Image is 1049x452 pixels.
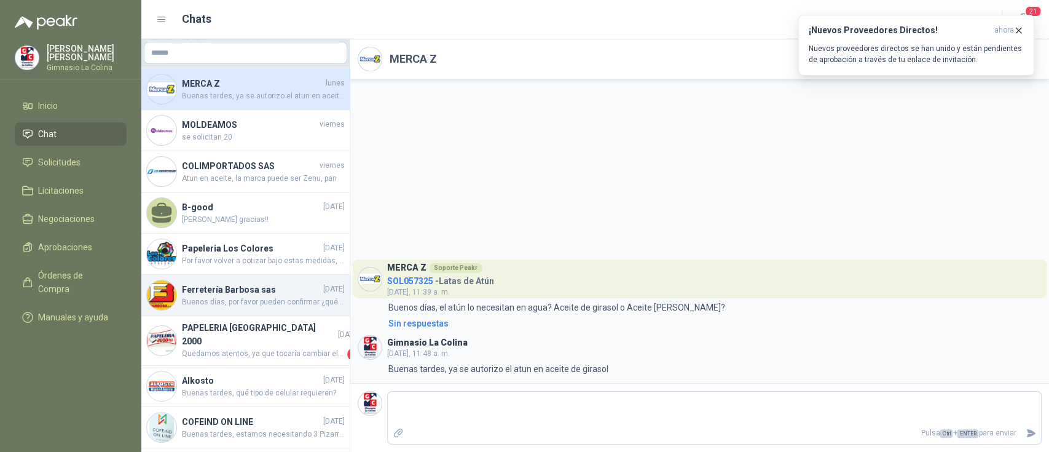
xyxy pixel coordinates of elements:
img: Company Logo [147,74,176,104]
span: Aprobaciones [38,240,92,254]
label: Adjuntar archivos [388,422,409,444]
a: Órdenes de Compra [15,264,127,301]
span: Por favor volver a cotizar bajo estas medidas, gracias. [182,255,345,267]
span: Chat [38,127,57,141]
h4: MOLDEAMOS [182,118,317,132]
img: Company Logo [358,336,382,359]
a: Sin respuestas [386,317,1042,330]
span: ENTER [957,429,978,438]
h4: PAPELERIA [GEOGRAPHIC_DATA] 2000 [182,321,336,348]
a: Company LogoAlkosto[DATE]Buenas tardes, qué tipo de celular requieren? [141,366,350,407]
a: Manuales y ayuda [15,306,127,329]
div: Soporte Peakr [429,263,482,273]
img: Company Logo [147,371,176,401]
h4: Alkosto [182,374,321,387]
a: Company LogoCOLIMPORTADOS SASviernesAtun en aceite, la marca puede ser Zenu, pan [141,151,350,192]
span: Buenas tardes, qué tipo de celular requieren? [182,387,345,399]
a: Company LogoFerretería Barbosa sas[DATE]Buenos días, por favor pueden confirmar ¿qué medida y qué... [141,275,350,316]
span: 21 [1024,6,1042,17]
a: Company LogoMERCA ZlunesBuenas tardes, ya se autorizo el atun en aceite de girasol [141,69,350,110]
p: Gimnasio La Colina [47,64,127,71]
a: Solicitudes [15,151,127,174]
h4: B-good [182,200,321,214]
span: Buenos días, por favor pueden confirmar ¿qué medida y qué tipo [PERSON_NAME] necesitan? [182,296,345,308]
span: SOL057325 [387,276,433,286]
span: Solicitudes [38,156,81,169]
img: Company Logo [147,239,176,269]
span: se solicitan 20 [182,132,345,143]
p: Buenas tardes, ya se autorizo el atun en aceite de girasol [388,362,608,376]
span: [DATE] [323,375,345,386]
button: 21 [1012,9,1034,31]
button: ¡Nuevos Proveedores Directos!ahora Nuevos proveedores directos se han unido y están pendientes de... [798,15,1034,76]
h3: ¡Nuevos Proveedores Directos! [809,25,989,36]
a: Licitaciones [15,179,127,202]
a: Company LogoMOLDEAMOSviernesse solicitan 20 [141,110,350,151]
span: Ctrl [940,429,953,438]
img: Company Logo [358,392,382,415]
a: Company LogoCOFEIND ON LINE[DATE]Buenas tardes, estamos necesitando 3 Pizarras móvil magnética [P... [141,407,350,448]
span: Buenas tardes, estamos necesitando 3 Pizarras móvil magnética [PERSON_NAME] cara VIZ-PRO, marco y... [182,429,345,440]
img: Company Logo [358,268,382,291]
span: Licitaciones [38,184,84,197]
span: [DATE], 11:39 a. m. [387,288,450,296]
img: Company Logo [147,413,176,442]
h3: Gimnasio La Colina [387,339,468,346]
p: Pulsa + para enviar [409,422,1021,444]
span: [PERSON_NAME] gracias!! [182,214,345,226]
span: 2 [347,348,359,360]
div: Sin respuestas [388,317,449,330]
p: Nuevos proveedores directos se han unido y están pendientes de aprobación a través de tu enlace d... [809,43,1024,65]
span: [DATE] [323,416,345,427]
img: Company Logo [147,116,176,145]
span: Negociaciones [38,212,95,226]
span: [DATE], 11:48 a. m. [387,349,450,358]
span: lunes [326,77,345,89]
span: Atun en aceite, la marca puede ser Zenu, pan [182,173,345,184]
h3: MERCA Z [387,264,426,271]
a: Company LogoPAPELERIA [GEOGRAPHIC_DATA] 2000[DATE]Quedamos atentos, ya que tocaría cambiar el pre... [141,316,350,366]
h2: MERCA Z [390,50,437,68]
span: [DATE] [338,329,359,341]
img: Company Logo [15,46,39,69]
a: Company LogoPapeleria Los Colores[DATE]Por favor volver a cotizar bajo estas medidas, gracias. [141,234,350,275]
span: Manuales y ayuda [38,311,108,324]
span: [DATE] [323,201,345,213]
a: Chat [15,122,127,146]
img: Company Logo [147,157,176,186]
h4: Ferretería Barbosa sas [182,283,321,296]
span: [DATE] [323,242,345,254]
h4: - Latas de Atún [387,273,494,285]
span: Buenas tardes, ya se autorizo el atun en aceite de girasol [182,90,345,102]
img: Logo peakr [15,15,77,30]
span: Inicio [38,99,58,113]
span: ahora [994,25,1014,36]
a: B-good[DATE][PERSON_NAME] gracias!! [141,192,350,234]
h4: MERCA Z [182,77,323,90]
span: viernes [320,160,345,172]
span: viernes [320,119,345,130]
span: [DATE] [323,283,345,295]
h1: Chats [182,10,211,28]
span: Órdenes de Compra [38,269,115,296]
p: Buenos días, el atún lo necesitan en agua? Aceite de girasol o Aceite [PERSON_NAME]? [388,301,725,314]
img: Company Logo [358,47,382,71]
button: Enviar [1021,422,1041,444]
h4: Papeleria Los Colores [182,242,321,255]
span: Quedamos atentos, ya que tocaría cambiar el precio [182,348,345,360]
a: Negociaciones [15,207,127,231]
p: [PERSON_NAME] [PERSON_NAME] [47,44,127,61]
a: Aprobaciones [15,236,127,259]
h4: COLIMPORTADOS SAS [182,159,317,173]
a: Inicio [15,94,127,117]
img: Company Logo [147,280,176,310]
h4: COFEIND ON LINE [182,415,321,429]
img: Company Logo [147,326,176,355]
